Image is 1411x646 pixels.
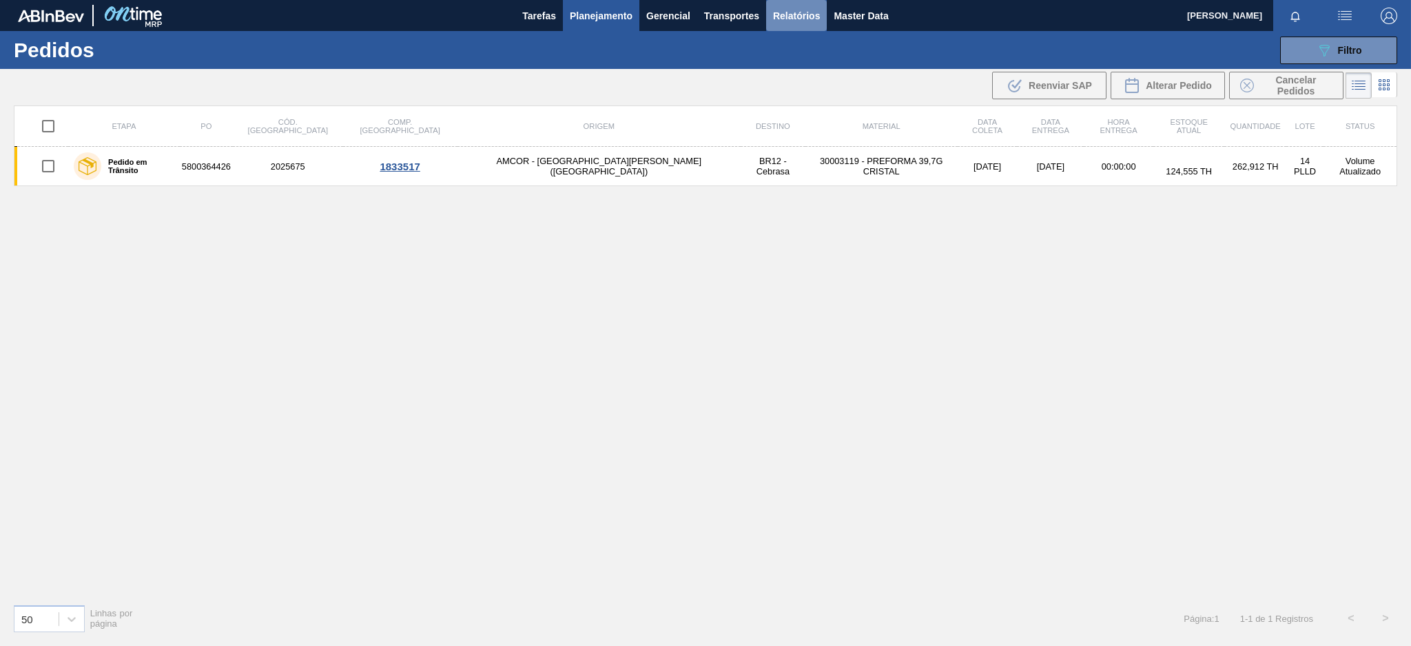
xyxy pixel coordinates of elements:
button: > [1368,601,1403,636]
td: 00:00:00 [1084,147,1153,186]
span: Data coleta [972,118,1002,134]
td: BR12 - Cebrasa [741,147,805,186]
span: Comp. [GEOGRAPHIC_DATA] [360,118,440,134]
button: < [1334,601,1368,636]
img: TNhmsLtSVTkK8tSr43FrP2fwEKptu5GPRR3wAAAABJRU5ErkJggg== [18,10,84,22]
span: Lote [1295,122,1315,130]
a: Pedido em Trânsito58003644262025675AMCOR - [GEOGRAPHIC_DATA][PERSON_NAME] ([GEOGRAPHIC_DATA])BR12... [14,147,1397,186]
span: Quantidade [1230,122,1280,130]
img: Logout [1381,8,1397,24]
span: Tarefas [522,8,556,24]
td: 30003119 - PREFORMA 39,7G CRISTAL [805,147,958,186]
span: Destino [756,122,790,130]
span: Etapa [112,122,136,130]
span: Alterar Pedido [1146,80,1212,91]
span: Status [1346,122,1374,130]
td: Volume Atualizado [1324,147,1397,186]
div: 1833517 [345,161,455,172]
span: PO [200,122,212,130]
button: Filtro [1280,37,1397,64]
span: Material [863,122,900,130]
span: Página : 1 [1184,614,1219,624]
td: 5800364426 [180,147,233,186]
td: [DATE] [1017,147,1084,186]
span: Filtro [1338,45,1362,56]
img: userActions [1337,8,1353,24]
div: Cancelar Pedidos em Massa [1229,72,1343,99]
div: Visão em Lista [1346,72,1372,99]
span: 1 - 1 de 1 Registros [1240,614,1313,624]
div: 50 [21,613,33,625]
td: 262,912 TH [1224,147,1286,186]
td: AMCOR - [GEOGRAPHIC_DATA][PERSON_NAME] ([GEOGRAPHIC_DATA]) [457,147,741,186]
label: Pedido em Trânsito [101,158,174,174]
span: 124,555 TH [1166,166,1212,176]
div: Reenviar SAP [992,72,1106,99]
td: 2025675 [233,147,343,186]
div: Alterar Pedido [1111,72,1225,99]
button: Cancelar Pedidos [1229,72,1343,99]
span: Linhas por página [90,608,133,629]
span: Estoque atual [1170,118,1208,134]
span: Cancelar Pedidos [1259,74,1332,97]
span: Data entrega [1032,118,1069,134]
h1: Pedidos [14,42,222,58]
span: Transportes [704,8,759,24]
button: Notificações [1273,6,1317,26]
div: Visão em Cards [1372,72,1397,99]
span: Relatórios [773,8,820,24]
td: 14 PLLD [1286,147,1324,186]
td: [DATE] [958,147,1018,186]
span: Master Data [834,8,888,24]
span: Reenviar SAP [1029,80,1092,91]
span: Planejamento [570,8,632,24]
span: Gerencial [646,8,690,24]
span: Hora Entrega [1100,118,1137,134]
span: Cód. [GEOGRAPHIC_DATA] [248,118,328,134]
span: Origem [584,122,615,130]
